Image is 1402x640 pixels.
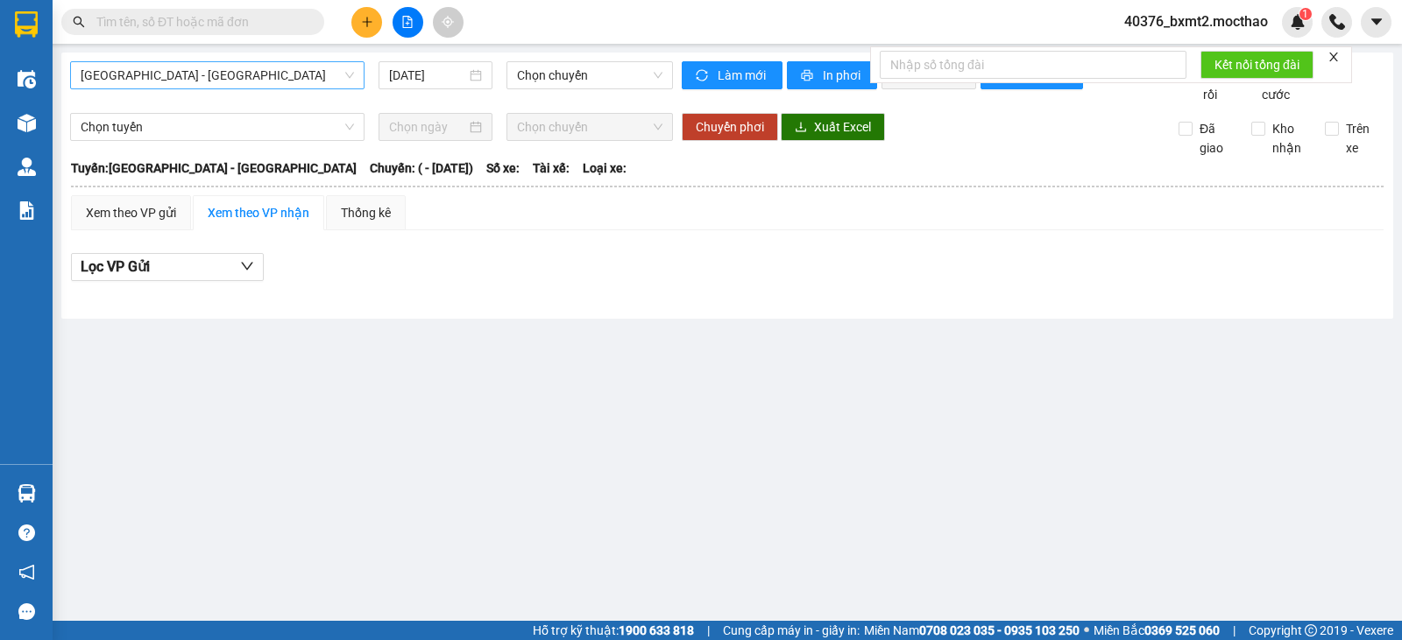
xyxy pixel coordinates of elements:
span: aim [442,16,454,28]
span: Trên xe [1339,119,1384,158]
span: down [240,259,254,273]
div: Tịnh [167,54,345,75]
input: 14/10/2025 [389,66,467,85]
img: logo-vxr [15,11,38,38]
button: syncLàm mới [682,61,782,89]
button: Kết nối tổng đài [1200,51,1313,79]
span: copyright [1305,624,1317,636]
button: Chuyển phơi [682,113,778,141]
span: message [18,603,35,620]
span: Chọn chuyến [517,114,662,140]
span: notification [18,564,35,580]
div: 0 [167,100,345,121]
span: Gửi: [15,15,42,33]
span: Nhận: [167,15,209,33]
span: Đã giao [1193,119,1238,158]
button: plus [351,7,382,38]
span: ⚪️ [1084,627,1089,634]
div: Xem theo VP gửi [86,203,176,222]
img: warehouse-icon [18,484,36,503]
span: Hỗ trợ kỹ thuật: [533,621,694,640]
span: Chuyến: ( - [DATE]) [370,158,473,178]
sup: 1 [1299,8,1312,20]
img: warehouse-icon [18,158,36,176]
span: Chọn chuyến [517,62,662,88]
span: Miền Nam [864,621,1080,640]
span: | [1233,621,1236,640]
strong: 1900 633 818 [619,623,694,637]
span: Cung cấp máy in - giấy in: [723,621,860,640]
div: [GEOGRAPHIC_DATA] [167,15,345,54]
span: Số xe: [486,158,520,178]
button: aim [433,7,464,38]
img: warehouse-icon [18,114,36,132]
input: Tìm tên, số ĐT hoặc mã đơn [96,12,303,32]
span: Miền Bắc [1094,621,1220,640]
strong: 0708 023 035 - 0935 103 250 [919,623,1080,637]
span: close [1328,51,1340,63]
span: Tài xế: [533,158,570,178]
img: solution-icon [18,201,36,220]
span: Kết nối tổng đài [1214,55,1299,74]
input: Chọn ngày [389,117,467,137]
span: Chọn tuyến [81,114,354,140]
span: plus [361,16,373,28]
button: caret-down [1361,7,1391,38]
span: Lọc VP Gửi [81,256,150,278]
span: Loại xe: [583,158,627,178]
span: Sài Gòn - Tuy Hòa [81,62,354,88]
span: caret-down [1369,14,1384,30]
span: sync [696,69,711,83]
strong: 0369 525 060 [1144,623,1220,637]
span: Kho nhận [1265,119,1311,158]
span: question-circle [18,524,35,541]
button: printerIn phơi [787,61,877,89]
span: Làm mới [718,66,768,85]
b: Tuyến: [GEOGRAPHIC_DATA] - [GEOGRAPHIC_DATA] [71,161,357,175]
img: icon-new-feature [1290,14,1306,30]
span: | [707,621,710,640]
span: file-add [401,16,414,28]
span: In phơi [823,66,863,85]
button: Lọc VP Gửi [71,253,264,281]
span: search [73,16,85,28]
div: TRÍ [15,75,155,96]
img: warehouse-icon [18,70,36,88]
button: downloadXuất Excel [781,113,885,141]
span: 1 [1302,8,1308,20]
input: Nhập số tổng đài [880,51,1186,79]
div: Thống kê [341,203,391,222]
img: phone-icon [1329,14,1345,30]
span: 40376_bxmt2.mocthao [1110,11,1282,32]
span: printer [801,69,816,83]
div: 0937650042 [15,96,155,121]
button: file-add [393,7,423,38]
div: Xem theo VP nhận [208,203,309,222]
div: [PERSON_NAME] (BXMT) [15,15,155,75]
div: 0931984613 [167,75,345,100]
